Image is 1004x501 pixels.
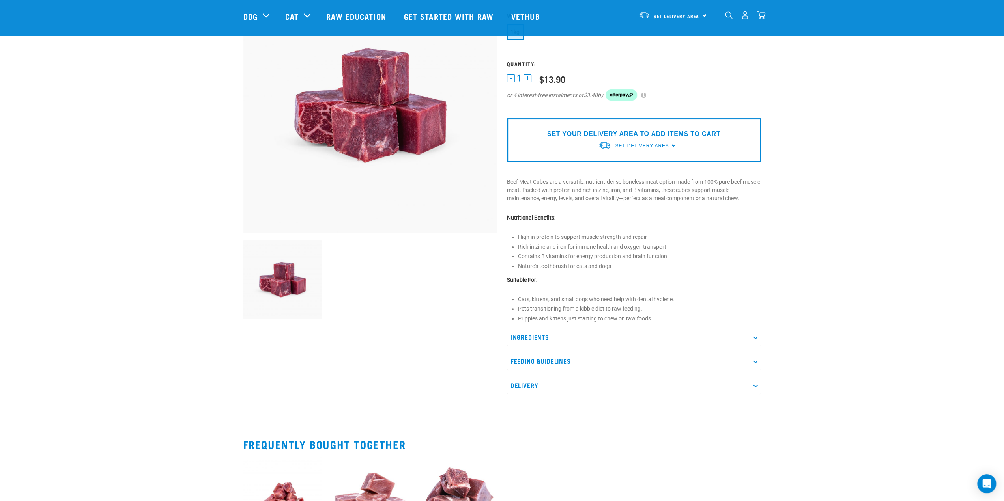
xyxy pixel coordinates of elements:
a: Get started with Raw [396,0,503,32]
p: Contains B vitamins for energy production and brain function [518,252,761,261]
div: or 4 interest-free instalments of by [507,89,761,101]
strong: Nutritional Benefits: [507,214,555,221]
img: van-moving.png [639,11,650,19]
div: Open Intercom Messenger [977,474,996,493]
div: $13.90 [539,74,565,84]
span: Set Delivery Area [654,15,699,17]
strong: Suitable For: [507,277,537,283]
img: user.png [741,11,749,19]
li: Pets transitioning from a kibble diet to raw feeding. [518,305,761,313]
img: van-moving.png [598,141,611,149]
li: Cats, kittens, and small dogs who need help with dental hygiene. [518,295,761,304]
button: + [524,74,531,82]
p: SET YOUR DELIVERY AREA TO ADD ITEMS TO CART [547,129,720,139]
span: Set Delivery Area [615,143,669,149]
li: Puppies and kittens just starting to chew on raw foods. [518,315,761,323]
button: - [507,74,515,82]
img: home-icon-1@2x.png [725,11,733,19]
p: Feeding Guidelines [507,352,761,370]
a: Dog [243,10,258,22]
a: Vethub [503,0,550,32]
h2: Frequently bought together [243,438,761,451]
p: Delivery [507,376,761,394]
img: Afterpay [606,89,637,101]
a: Raw Education [318,0,396,32]
h3: Quantity: [507,61,761,67]
p: Ingredients [507,328,761,346]
p: High in protein to support muscle strength and repair [518,233,761,241]
p: Beef Meat Cubes are a versatile, nutrient-dense boneless meat option made from 100% pure beef mus... [507,178,761,203]
span: 1 [517,74,522,82]
span: $3.48 [583,91,598,99]
img: Beef Meat Cubes 1669 [243,240,322,319]
p: Rich in zinc and iron for immune health and oxygen transport [518,243,761,251]
a: Cat [285,10,299,22]
img: home-icon@2x.png [757,11,765,19]
p: Nature's toothbrush for cats and dogs [518,262,761,270]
